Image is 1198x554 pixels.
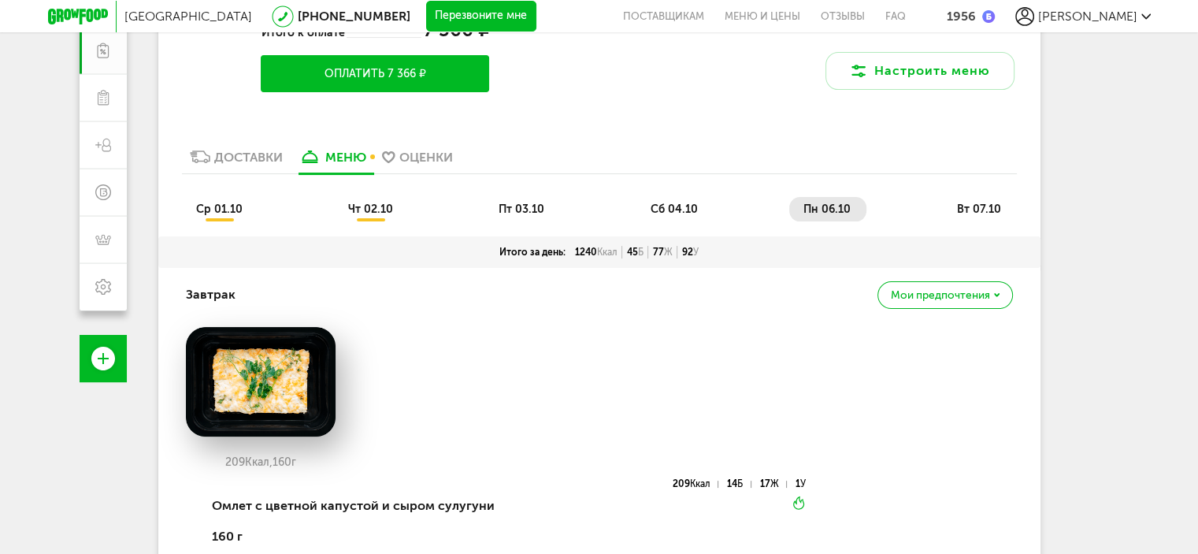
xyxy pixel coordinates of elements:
[803,203,851,216] span: пн 06.10
[956,203,1000,216] span: вт 07.10
[648,246,677,258] div: 77
[622,246,648,258] div: 45
[426,1,536,32] button: Перезвоните мне
[186,327,336,437] img: big_g9aFxmKJ2oMCE5y7.png
[325,150,366,165] div: меню
[261,55,489,92] button: Оплатить 7 366 ₽
[182,148,291,173] a: Доставки
[737,478,743,489] span: Б
[770,478,779,489] span: Ж
[499,203,544,216] span: пт 03.10
[196,203,243,216] span: ср 01.10
[760,481,787,488] div: 17
[677,246,703,258] div: 92
[673,481,718,488] div: 209
[291,148,374,173] a: меню
[690,478,710,489] span: Ккал
[638,247,644,258] span: Б
[982,10,995,23] img: bonus_b.cdccf46.png
[1038,9,1137,24] span: [PERSON_NAME]
[245,455,273,469] span: Ккал,
[597,247,618,258] span: Ккал
[664,247,673,258] span: Ж
[186,280,236,310] h4: Завтрак
[374,148,461,173] a: Оценки
[261,26,346,39] span: Итого к оплате
[495,246,570,258] div: Итого за день:
[348,203,393,216] span: чт 02.10
[693,247,699,258] span: У
[800,478,806,489] span: У
[796,481,806,488] div: 1
[570,246,622,258] div: 1240
[825,52,1014,90] button: Настроить меню
[214,150,283,165] div: Доставки
[727,481,751,488] div: 14
[399,150,453,165] div: Оценки
[124,9,252,24] span: [GEOGRAPHIC_DATA]
[651,203,698,216] span: сб 04.10
[298,9,410,24] a: [PHONE_NUMBER]
[186,456,336,469] div: 209 160
[891,290,990,301] span: Мои предпочтения
[291,455,296,469] span: г
[947,9,976,24] div: 1956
